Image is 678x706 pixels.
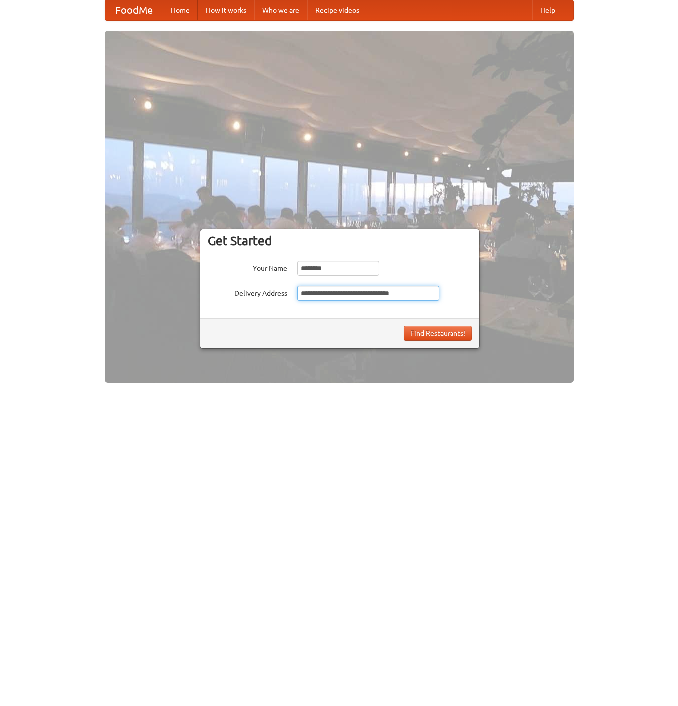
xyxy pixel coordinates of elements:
a: Home [163,0,198,20]
label: Your Name [208,261,287,273]
a: Help [532,0,563,20]
label: Delivery Address [208,286,287,298]
a: FoodMe [105,0,163,20]
a: How it works [198,0,254,20]
a: Recipe videos [307,0,367,20]
h3: Get Started [208,234,472,248]
a: Who we are [254,0,307,20]
button: Find Restaurants! [404,326,472,341]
